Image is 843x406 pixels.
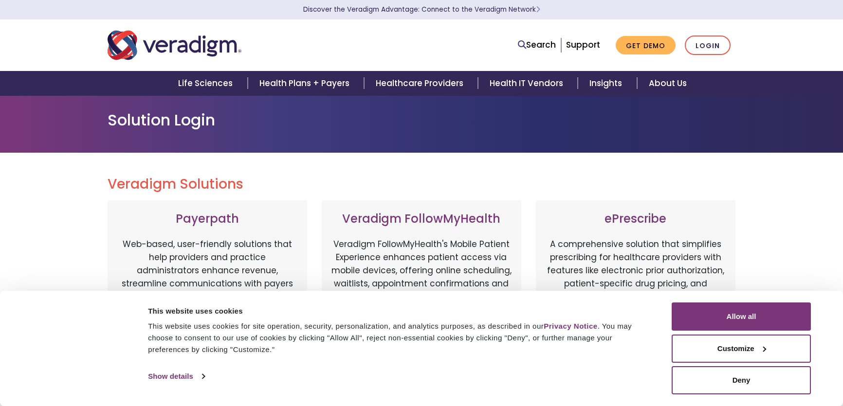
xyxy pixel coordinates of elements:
[331,238,512,330] p: Veradigm FollowMyHealth's Mobile Patient Experience enhances patient access via mobile devices, o...
[148,320,650,355] div: This website uses cookies for site operation, security, personalization, and analytics purposes, ...
[148,305,650,317] div: This website uses cookies
[546,238,726,340] p: A comprehensive solution that simplifies prescribing for healthcare providers with features like ...
[672,302,811,331] button: Allow all
[364,71,478,96] a: Healthcare Providers
[478,71,578,96] a: Health IT Vendors
[108,176,735,193] h2: Veradigm Solutions
[685,35,731,55] a: Login
[637,71,698,96] a: About Us
[578,71,637,96] a: Insights
[672,335,811,363] button: Customize
[166,71,247,96] a: Life Sciences
[566,39,600,51] a: Support
[616,36,676,55] a: Get Demo
[672,366,811,394] button: Deny
[148,369,204,384] a: Show details
[117,238,297,340] p: Web-based, user-friendly solutions that help providers and practice administrators enhance revenu...
[546,212,726,226] h3: ePrescribe
[117,212,297,226] h3: Payerpath
[518,38,556,52] a: Search
[248,71,364,96] a: Health Plans + Payers
[544,322,597,330] a: Privacy Notice
[303,5,540,14] a: Discover the Veradigm Advantage: Connect to the Veradigm NetworkLearn More
[108,29,241,61] img: Veradigm logo
[108,111,735,129] h1: Solution Login
[331,212,512,226] h3: Veradigm FollowMyHealth
[536,5,540,14] span: Learn More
